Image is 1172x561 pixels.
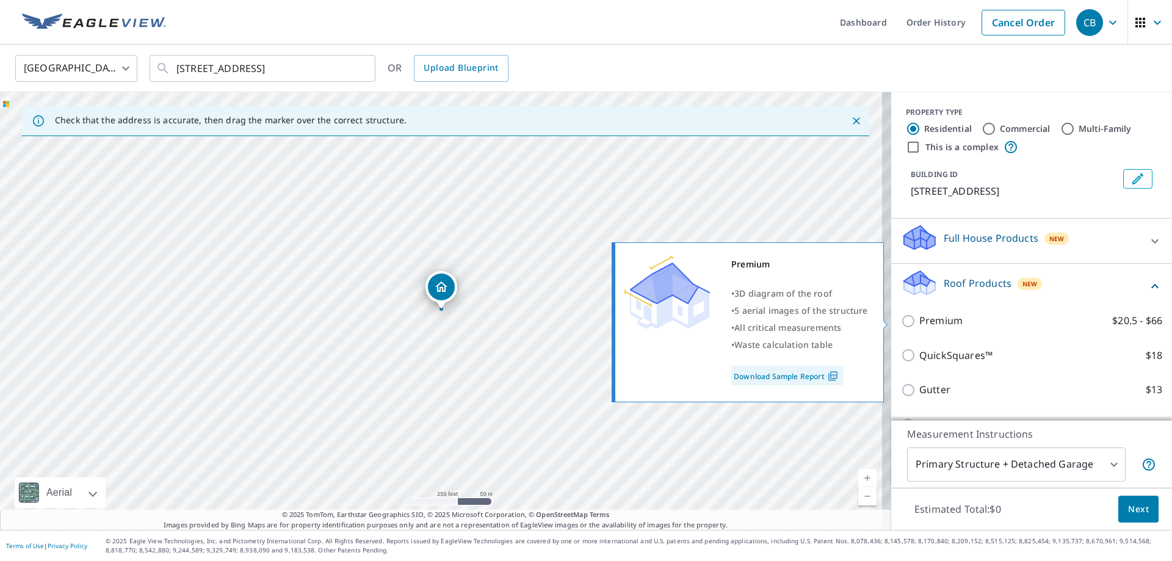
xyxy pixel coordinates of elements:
p: [STREET_ADDRESS] [911,184,1118,198]
p: © 2025 Eagle View Technologies, Inc. and Pictometry International Corp. All Rights Reserved. Repo... [106,537,1166,555]
span: All critical measurements [734,322,841,333]
span: New [1022,279,1038,289]
button: Close [848,113,864,129]
p: Roof Products [944,276,1011,291]
button: Edit building 1 [1123,169,1152,189]
p: $18 [1146,348,1162,363]
span: Next [1128,502,1149,517]
div: Aerial [43,477,76,508]
label: Multi-Family [1079,123,1132,135]
button: Next [1118,496,1159,523]
div: CB [1076,9,1103,36]
p: Check that the address is accurate, then drag the marker over the correct structure. [55,115,407,126]
img: Pdf Icon [825,371,841,382]
div: • [731,285,868,302]
a: OpenStreetMap [536,510,587,519]
span: Upload Blueprint [424,60,498,76]
a: Terms of Use [6,541,44,550]
img: EV Logo [22,13,166,32]
a: Current Level 17, Zoom In [858,469,877,487]
div: Full House ProductsNew [901,223,1162,258]
div: Primary Structure + Detached Garage [907,447,1126,482]
a: Upload Blueprint [414,55,508,82]
p: QuickSquares™ [919,348,993,363]
a: Terms [590,510,610,519]
p: | [6,542,87,549]
p: Estimated Total: $0 [905,496,1011,523]
p: Bid Perfect™ [919,417,978,432]
a: Privacy Policy [48,541,87,550]
p: Measurement Instructions [907,427,1156,441]
a: Cancel Order [982,10,1065,35]
p: BUILDING ID [911,169,958,179]
div: OR [388,55,508,82]
p: $18 [1146,417,1162,432]
span: Waste calculation table [734,339,833,350]
p: $13 [1146,382,1162,397]
div: [GEOGRAPHIC_DATA] [15,51,137,85]
input: Search by address or latitude-longitude [176,51,350,85]
p: Premium [919,313,963,328]
a: Download Sample Report [731,366,844,385]
div: Aerial [15,477,106,508]
p: Gutter [919,382,950,397]
span: 5 aerial images of the structure [734,305,867,316]
span: New [1049,234,1065,244]
div: Premium [731,256,868,273]
div: Dropped pin, building 1, Residential property, 838 Quarter Mile Rd Orange, CT 06477 [425,271,457,309]
span: Your report will include the primary structure and a detached garage if one exists. [1141,457,1156,472]
div: PROPERTY TYPE [906,107,1157,118]
div: • [731,302,868,319]
span: © 2025 TomTom, Earthstar Geographics SIO, © 2025 Microsoft Corporation, © [282,510,610,520]
div: • [731,319,868,336]
p: $20.5 - $66 [1112,313,1162,328]
p: Full House Products [944,231,1038,245]
img: Premium [624,256,710,329]
a: Current Level 17, Zoom Out [858,487,877,505]
label: Residential [924,123,972,135]
label: This is a complex [925,141,999,153]
div: Roof ProductsNew [901,269,1162,303]
span: 3D diagram of the roof [734,288,832,299]
label: Commercial [1000,123,1051,135]
div: • [731,336,868,353]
